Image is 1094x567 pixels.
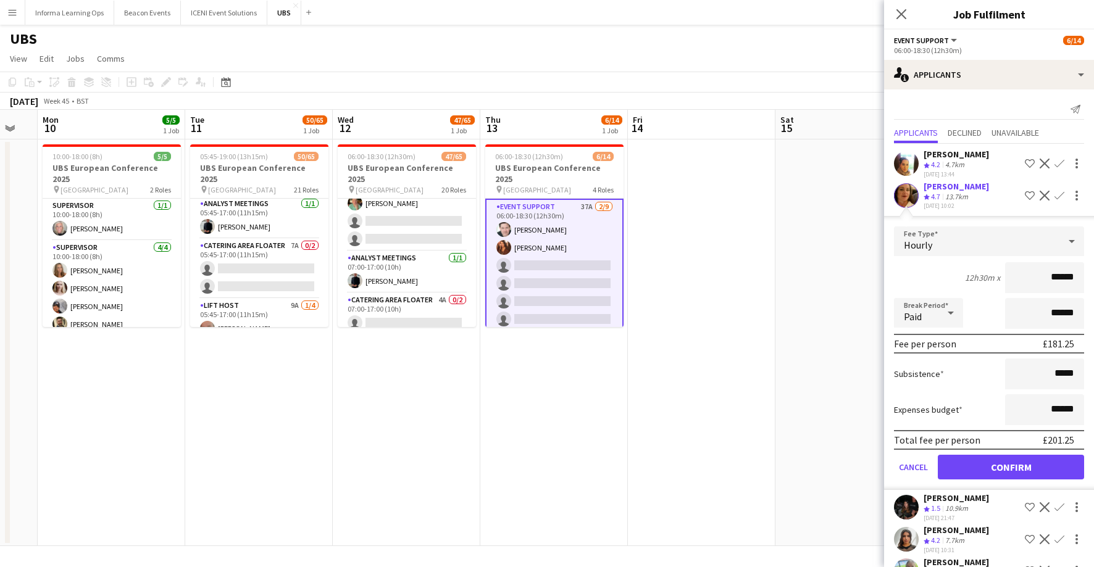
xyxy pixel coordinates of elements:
span: Comms [97,53,125,64]
span: Applicants [894,128,938,137]
span: 6/14 [601,115,622,125]
div: Fee per person [894,337,956,350]
span: View [10,53,27,64]
span: 50/65 [294,152,319,161]
app-job-card: 06:00-18:30 (12h30m)6/14UBS European Conference 2025 [GEOGRAPHIC_DATA]4 RolesEvent Support37A2/90... [485,144,624,327]
div: [DATE] [10,95,38,107]
span: [GEOGRAPHIC_DATA] [503,185,571,194]
h3: Job Fulfilment [884,6,1094,22]
div: [DATE] 13:44 [924,170,989,178]
app-card-role: Catering Area Floater7A0/205:45-17:00 (11h15m) [190,239,328,299]
app-job-card: 05:45-19:00 (13h15m)50/65UBS European Conference 2025 [GEOGRAPHIC_DATA]21 Roles Outside - Welcome... [190,144,328,327]
app-card-role: Analyst Meetings1/105:45-17:00 (11h15m)[PERSON_NAME] [190,197,328,239]
app-card-role: Supervisor4/410:00-18:00 (8h)[PERSON_NAME][PERSON_NAME][PERSON_NAME][PERSON_NAME] [43,241,181,336]
label: Subsistence [894,368,944,379]
div: [PERSON_NAME] [924,492,989,503]
button: Cancel [894,455,933,479]
span: 47/65 [441,152,466,161]
button: Confirm [938,455,1084,479]
span: 14 [631,121,643,135]
app-card-role: Event Support37A2/906:00-18:30 (12h30m)[PERSON_NAME][PERSON_NAME] [485,199,624,386]
span: 15 [779,121,794,135]
app-job-card: 10:00-18:00 (8h)5/5UBS European Conference 2025 [GEOGRAPHIC_DATA]2 RolesSupervisor1/110:00-18:00 ... [43,144,181,327]
span: 2 Roles [150,185,171,194]
span: Hourly [904,239,932,251]
span: 4.2 [931,536,940,545]
span: Declined [948,128,982,137]
span: 10 [41,121,59,135]
div: 12h30m x [965,272,1000,283]
span: Thu [485,114,501,125]
span: 11 [188,121,204,135]
div: 1 Job [303,126,327,135]
span: Jobs [66,53,85,64]
span: 13 [483,121,501,135]
div: 13.7km [943,192,971,202]
app-card-role: Supervisor1/110:00-18:00 (8h)[PERSON_NAME] [43,199,181,241]
app-card-role: Catering Area Floater4A0/207:00-17:00 (10h) [338,293,476,353]
button: ICENI Event Solutions [181,1,267,25]
app-job-card: 06:00-18:30 (12h30m)47/65UBS European Conference 2025 [GEOGRAPHIC_DATA]20 Roles[PERSON_NAME] Outs... [338,144,476,327]
div: 10.9km [943,503,971,514]
span: [GEOGRAPHIC_DATA] [61,185,128,194]
div: 1 Job [163,126,179,135]
app-card-role: Outside - Welcome/Directional6A1/307:00-16:00 (9h)[PERSON_NAME] [338,173,476,251]
span: 4.2 [931,160,940,169]
span: Fri [633,114,643,125]
h1: UBS [10,30,37,48]
div: [PERSON_NAME] [924,181,989,192]
span: 6/14 [1063,36,1084,45]
span: 06:00-18:30 (12h30m) [348,152,415,161]
a: Jobs [61,51,90,67]
div: 7.7km [943,536,967,546]
span: 21 Roles [294,185,319,194]
span: [GEOGRAPHIC_DATA] [208,185,276,194]
button: Beacon Events [114,1,181,25]
h3: UBS European Conference 2025 [43,162,181,184]
button: UBS [267,1,301,25]
span: 5/5 [162,115,180,125]
span: 4.7 [931,192,940,201]
span: 4 Roles [593,185,614,194]
span: Unavailable [992,128,1039,137]
a: View [5,51,32,67]
span: 1.5 [931,503,940,513]
app-card-role: Lift Host9A1/405:45-17:00 (11h15m)[PERSON_NAME] [190,299,328,394]
span: Paid [904,310,922,323]
a: Edit [35,51,59,67]
button: Informa Learning Ops [25,1,114,25]
div: £181.25 [1043,337,1074,350]
h3: UBS European Conference 2025 [485,162,624,184]
div: [PERSON_NAME] [924,149,989,160]
span: 05:45-19:00 (13h15m) [200,152,268,161]
button: Event Support [894,36,959,45]
span: 06:00-18:30 (12h30m) [495,152,563,161]
a: Comms [92,51,130,67]
span: 10:00-18:00 (8h) [52,152,102,161]
span: Sat [780,114,794,125]
div: 06:00-18:30 (12h30m) [894,46,1084,55]
span: Week 45 [41,96,72,106]
span: Tue [190,114,204,125]
span: 20 Roles [441,185,466,194]
span: 5/5 [154,152,171,161]
div: [DATE] 21:47 [924,514,989,522]
div: BST [77,96,89,106]
span: 6/14 [593,152,614,161]
span: Mon [43,114,59,125]
span: Event Support [894,36,949,45]
span: Edit [40,53,54,64]
div: [PERSON_NAME] [924,524,989,536]
label: Expenses budget [894,404,962,415]
app-card-role: Analyst Meetings1/107:00-17:00 (10h)[PERSON_NAME] [338,251,476,293]
div: 1 Job [451,126,474,135]
div: Applicants [884,60,1094,89]
div: Total fee per person [894,434,980,446]
h3: UBS European Conference 2025 [190,162,328,184]
div: 1 Job [602,126,622,135]
span: 47/65 [450,115,475,125]
div: [DATE] 10:31 [924,546,989,554]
